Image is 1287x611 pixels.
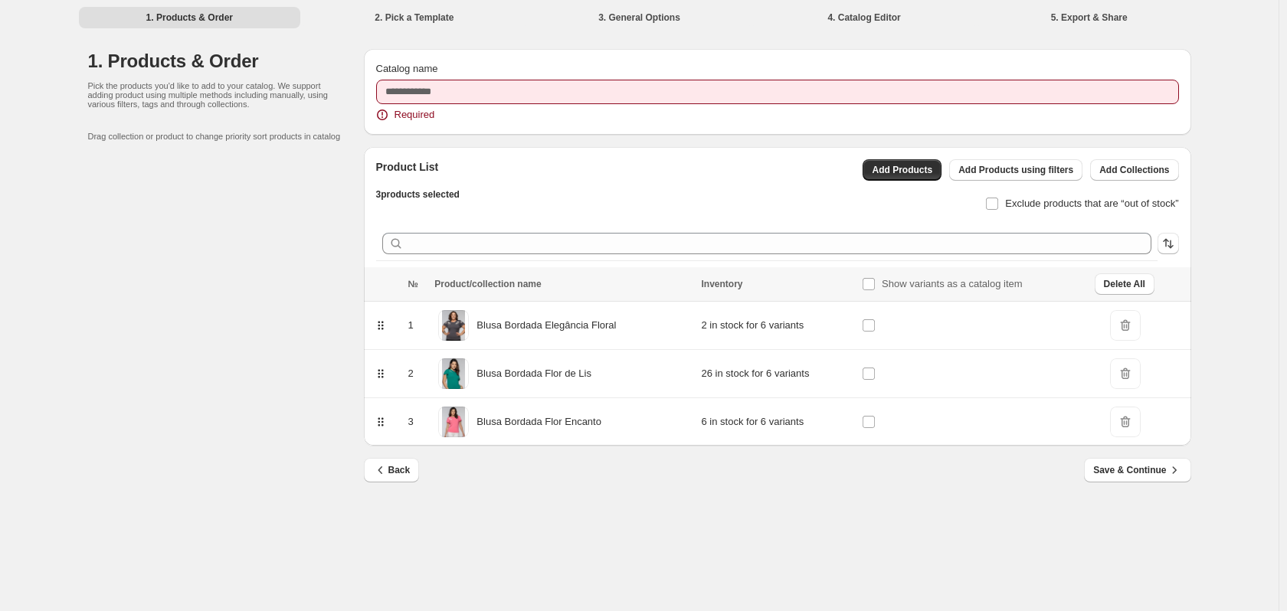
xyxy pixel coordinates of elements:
span: Add Collections [1099,164,1169,176]
span: Required [395,107,435,123]
td: 2 in stock for 6 variants [697,302,858,350]
button: Back [364,458,420,482]
h2: Product List [376,159,460,175]
div: Inventory [702,278,853,290]
span: Show variants as a catalog item [882,278,1023,289]
button: Save & Continue [1084,458,1190,482]
span: Exclude products that are “out of stock” [1005,198,1178,209]
button: Add Products [863,159,942,181]
span: 3 products selected [376,189,460,200]
button: Add Collections [1090,159,1178,181]
h1: 1. Products & Order [88,49,364,74]
span: Back [373,462,411,478]
span: № [408,279,418,289]
p: Blusa Bordada Flor Encanto [476,414,601,430]
span: Add Products [872,164,932,176]
button: Delete All [1095,273,1154,295]
span: 1 [408,319,414,331]
span: Product/collection name [434,279,541,289]
p: Pick the products you'd like to add to your catalog. We support adding product using multiple met... [88,81,333,109]
td: 6 in stock for 6 variants [697,398,858,446]
span: Delete All [1104,278,1145,290]
p: Blusa Bordada Elegância Floral [476,318,616,333]
span: 3 [408,416,414,427]
span: Catalog name [376,63,438,74]
td: 26 in stock for 6 variants [697,350,858,398]
p: Blusa Bordada Flor de Lis [476,366,591,381]
span: Save & Continue [1093,462,1181,478]
button: Add Products using filters [949,159,1082,181]
span: 2 [408,368,414,379]
p: Drag collection or product to change priority sort products in catalog [88,132,364,141]
span: Add Products using filters [958,164,1073,176]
